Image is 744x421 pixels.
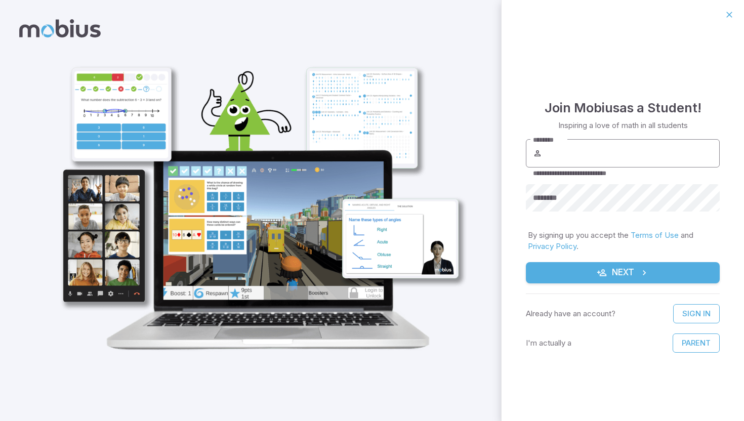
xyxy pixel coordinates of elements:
h4: Join Mobius as a Student ! [545,98,701,118]
a: Privacy Policy [528,241,576,251]
p: I'm actually a [526,338,571,349]
img: student_1-illustration [45,60,472,357]
button: Next [526,262,720,283]
p: Already have an account? [526,308,615,319]
a: Sign In [673,304,720,323]
p: Inspiring a love of math in all students [558,120,688,131]
p: By signing up you accept the and . [528,230,718,252]
button: Parent [673,333,720,353]
a: Terms of Use [631,230,679,240]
